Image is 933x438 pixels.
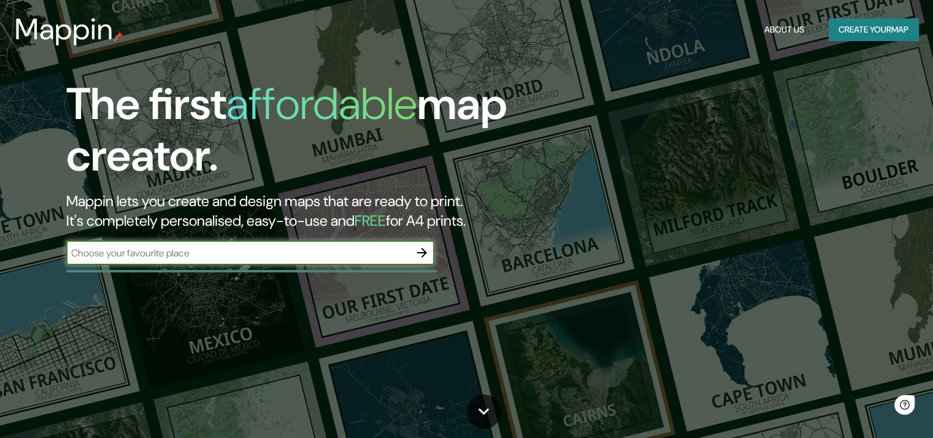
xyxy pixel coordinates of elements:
[113,32,123,42] img: mappin-pin
[759,18,809,41] button: About Us
[15,12,113,47] h3: Mappin
[226,75,417,133] h1: affordable
[66,246,410,260] input: Choose your favourite place
[829,18,918,41] button: Create yourmap
[355,211,386,230] h5: FREE
[66,191,533,231] h2: Mappin lets you create and design maps that are ready to print. It's completely personalised, eas...
[66,79,533,191] h1: The first map creator.
[824,390,920,425] iframe: Help widget launcher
